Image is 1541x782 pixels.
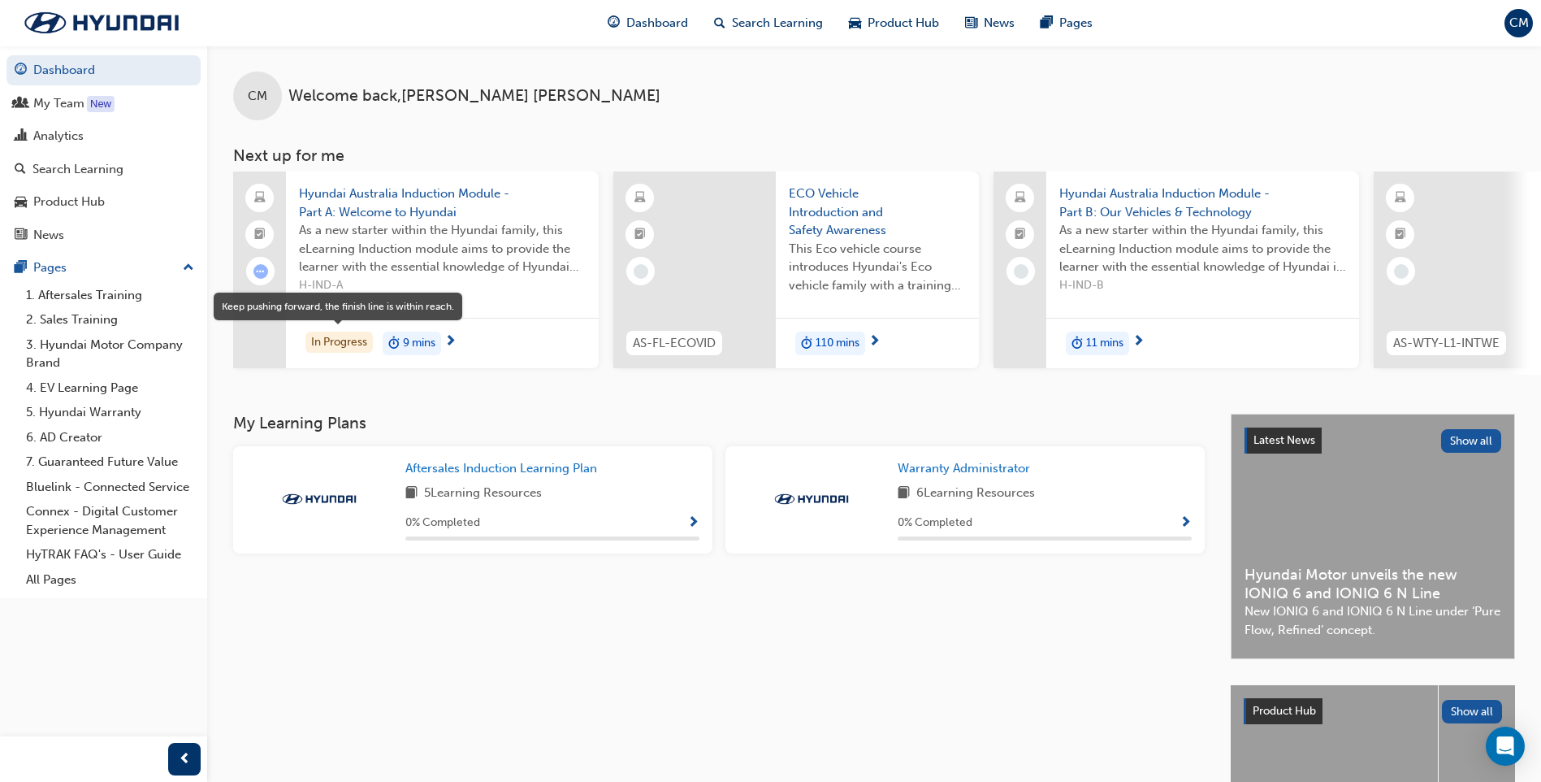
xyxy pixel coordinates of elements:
a: 7. Guaranteed Future Value [19,450,201,475]
span: CM [248,87,267,106]
a: Hyundai Australia Induction Module - Part A: Welcome to HyundaiAs a new starter within the Hyunda... [233,172,599,368]
span: book-icon [898,484,910,504]
span: next-icon [1132,335,1145,350]
span: laptop-icon [254,188,266,209]
a: pages-iconPages [1028,7,1106,40]
span: news-icon [965,13,977,33]
span: learningRecordVerb_NONE-icon [1394,264,1409,279]
span: up-icon [183,258,194,279]
span: H-IND-B [1059,276,1346,295]
span: Dashboard [626,14,688,33]
div: My Team [33,94,84,113]
a: 6. AD Creator [19,425,201,450]
span: laptop-icon [1015,188,1026,209]
span: booktick-icon [634,224,646,245]
button: Show Progress [687,513,699,533]
span: booktick-icon [1015,224,1026,245]
a: 5. Hyundai Warranty [19,400,201,425]
span: search-icon [15,163,26,177]
span: 11 mins [1086,334,1123,353]
a: Hyundai Australia Induction Module - Part B: Our Vehicles & TechnologyAs a new starter within the... [993,172,1359,368]
a: HyTRAK FAQ's - User Guide [19,542,201,567]
span: learningRecordVerb_NONE-icon [1014,264,1028,279]
span: Warranty Administrator [898,461,1030,476]
span: people-icon [15,97,27,111]
a: search-iconSearch Learning [701,7,836,40]
span: Hyundai Australia Induction Module - Part A: Welcome to Hyundai [299,185,586,221]
a: Connex - Digital Customer Experience Management [19,499,201,542]
span: CM [1509,14,1529,33]
span: 9 mins [403,334,435,353]
span: pages-icon [1041,13,1053,33]
div: News [33,226,64,245]
span: learningRecordVerb_ATTEMPT-icon [253,264,268,279]
span: Hyundai Motor unveils the new IONIQ 6 and IONIQ 6 N Line [1244,566,1501,602]
img: Trak [275,491,364,507]
span: booktick-icon [254,224,266,245]
span: pages-icon [15,261,27,276]
span: 110 mins [816,334,859,353]
span: Search Learning [732,14,823,33]
a: All Pages [19,567,201,593]
span: guage-icon [608,13,620,33]
span: news-icon [15,228,27,243]
button: Show all [1441,429,1502,453]
span: AS-WTY-L1-INTWE [1393,334,1500,353]
h3: Next up for me [207,146,1541,165]
a: Latest NewsShow all [1244,428,1501,454]
div: Tooltip anchor [87,96,115,112]
span: AS-FL-ECOVID [633,334,716,353]
a: Product HubShow all [1244,698,1502,724]
a: My Team [6,89,201,119]
a: guage-iconDashboard [595,7,701,40]
a: Product Hub [6,187,201,217]
span: Welcome back , [PERSON_NAME] [PERSON_NAME] [288,87,660,106]
span: duration-icon [801,333,812,354]
span: next-icon [444,335,457,350]
button: Pages [6,253,201,283]
a: Analytics [6,121,201,151]
a: AS-FL-ECOVIDECO Vehicle Introduction and Safety AwarenessThis Eco vehicle course introduces Hyund... [613,172,979,368]
span: ECO Vehicle Introduction and Safety Awareness [789,185,966,240]
h3: My Learning Plans [233,414,1205,432]
div: Keep pushing forward, the finish line is within reach. [222,299,454,314]
a: car-iconProduct Hub [836,7,952,40]
span: 0 % Completed [898,514,972,532]
span: search-icon [714,13,725,33]
span: learningResourceType_ELEARNING-icon [634,188,646,209]
span: learningRecordVerb_NONE-icon [634,264,648,279]
span: prev-icon [179,749,191,770]
span: As a new starter within the Hyundai family, this eLearning Induction module aims to provide the l... [299,221,586,276]
span: car-icon [15,195,27,210]
span: Product Hub [868,14,939,33]
button: Show Progress [1180,513,1192,533]
span: Latest News [1253,433,1315,447]
a: Trak [8,6,195,40]
span: next-icon [868,335,881,350]
button: CM [1504,9,1533,37]
span: 5 Learning Resources [424,484,542,504]
img: Trak [767,491,856,507]
span: 0 % Completed [405,514,480,532]
div: Search Learning [32,160,123,179]
a: 4. EV Learning Page [19,376,201,401]
span: duration-icon [1071,333,1083,354]
a: Bluelink - Connected Service [19,475,201,500]
div: Analytics [33,127,84,146]
div: Open Intercom Messenger [1486,727,1525,766]
span: learningResourceType_ELEARNING-icon [1395,188,1406,209]
a: 2. Sales Training [19,307,201,332]
a: News [6,220,201,250]
a: 3. Hyundai Motor Company Brand [19,332,201,376]
span: booktick-icon [1395,224,1406,245]
span: Hyundai Australia Induction Module - Part B: Our Vehicles & Technology [1059,185,1346,221]
div: Product Hub [33,193,105,211]
span: New IONIQ 6 and IONIQ 6 N Line under ‘Pure Flow, Refined’ concept. [1244,602,1501,639]
div: Pages [33,258,67,277]
button: DashboardMy TeamAnalyticsSearch LearningProduct HubNews [6,52,201,253]
span: Aftersales Induction Learning Plan [405,461,597,476]
span: chart-icon [15,129,27,144]
span: duration-icon [388,333,400,354]
span: 6 Learning Resources [916,484,1035,504]
span: car-icon [849,13,861,33]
